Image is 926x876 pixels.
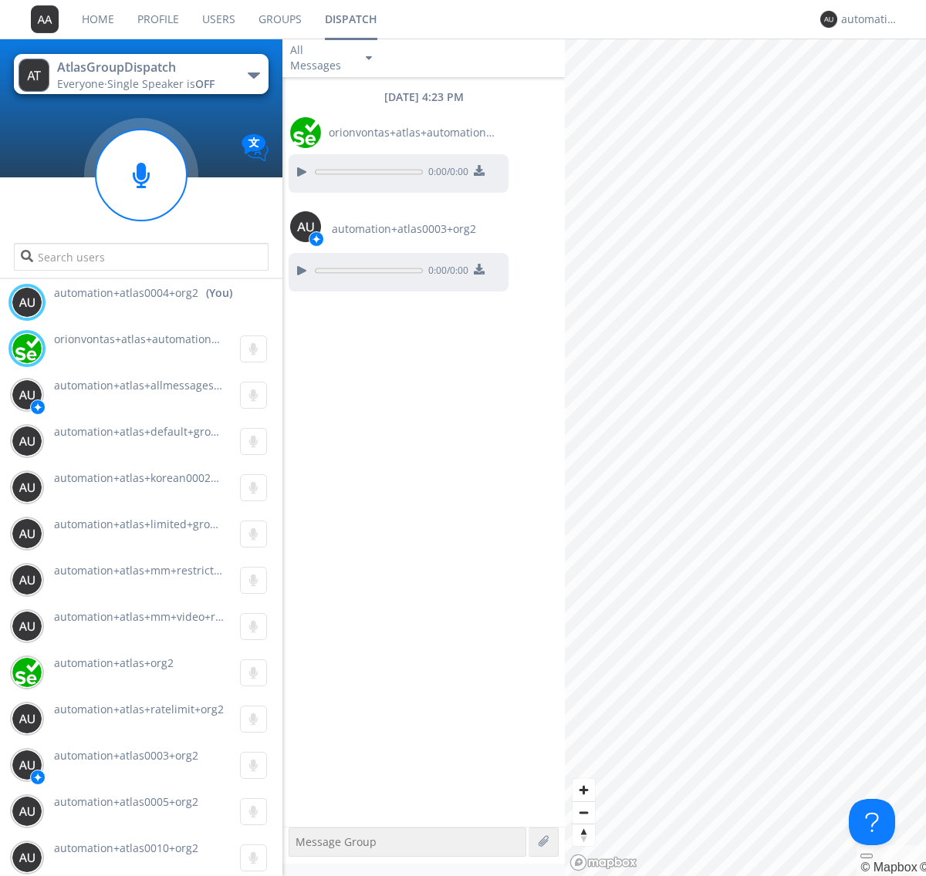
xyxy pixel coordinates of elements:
[54,424,254,439] span: automation+atlas+default+group+org2
[54,378,271,393] span: automation+atlas+allmessages+org2+new
[849,799,895,845] iframe: Toggle Customer Support
[12,472,42,503] img: 373638.png
[573,779,595,801] button: Zoom in
[54,702,224,716] span: automation+atlas+ratelimit+org2
[206,285,232,301] div: (You)
[12,657,42,688] img: 416df68e558d44378204aed28a8ce244
[107,76,215,91] span: Single Speaker is
[54,517,259,531] span: automation+atlas+limited+groups+org2
[12,750,42,780] img: 373638.png
[12,842,42,873] img: 373638.png
[12,518,42,549] img: 373638.png
[12,703,42,734] img: 373638.png
[12,287,42,318] img: 373638.png
[12,796,42,827] img: 373638.png
[54,841,198,855] span: automation+atlas0010+org2
[332,221,476,237] span: automation+atlas0003+org2
[290,42,352,73] div: All Messages
[12,333,42,364] img: 29d36aed6fa347d5a1537e7736e6aa13
[54,748,198,763] span: automation+atlas0003+org2
[290,117,321,148] img: 29d36aed6fa347d5a1537e7736e6aa13
[573,801,595,824] button: Zoom out
[573,824,595,846] button: Reset bearing to north
[860,854,873,858] button: Toggle attribution
[282,89,565,105] div: [DATE] 4:23 PM
[54,794,198,809] span: automation+atlas0005+org2
[54,655,174,670] span: automation+atlas+org2
[820,11,837,28] img: 373638.png
[573,824,595,846] span: Reset bearing to north
[57,59,231,76] div: AtlasGroupDispatch
[54,470,240,485] span: automation+atlas+korean0002+org2
[860,861,917,874] a: Mapbox
[12,611,42,642] img: 373638.png
[14,243,268,271] input: Search users
[423,264,468,281] span: 0:00 / 0:00
[19,59,49,92] img: 373638.png
[474,264,485,275] img: download media button
[12,564,42,595] img: 373638.png
[569,854,637,871] a: Mapbox logo
[54,285,198,301] span: automation+atlas0004+org2
[474,165,485,176] img: download media button
[12,426,42,457] img: 373638.png
[329,125,498,140] span: orionvontas+atlas+automation+org2
[195,76,215,91] span: OFF
[54,332,241,346] span: orionvontas+atlas+automation+org2
[841,12,899,27] div: automation+atlas0004+org2
[423,165,468,182] span: 0:00 / 0:00
[31,5,59,33] img: 373638.png
[366,56,372,60] img: caret-down-sm.svg
[57,76,231,92] div: Everyone ·
[14,54,268,94] button: AtlasGroupDispatchEveryone·Single Speaker isOFF
[54,563,256,578] span: automation+atlas+mm+restricted+org2
[12,379,42,410] img: 373638.png
[54,609,290,624] span: automation+atlas+mm+video+restricted+org2
[290,211,321,242] img: 373638.png
[242,134,269,161] img: Translation enabled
